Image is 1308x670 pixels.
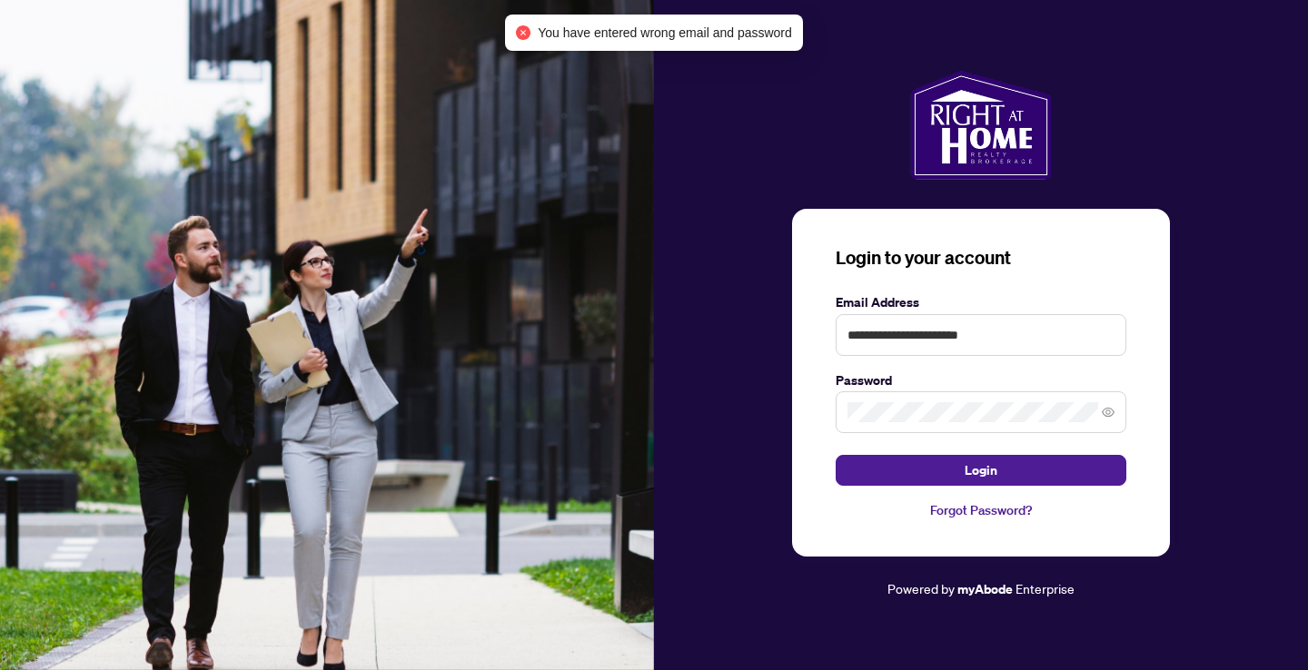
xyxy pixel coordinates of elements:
[965,456,997,485] span: Login
[836,245,1126,271] h3: Login to your account
[1016,580,1075,596] span: Enterprise
[516,25,530,40] span: close-circle
[910,71,1051,180] img: ma-logo
[887,580,955,596] span: Powered by
[836,455,1126,486] button: Login
[1102,406,1115,419] span: eye
[836,292,1126,312] label: Email Address
[957,579,1013,599] a: myAbode
[538,23,792,43] span: You have entered wrong email and password
[836,370,1126,390] label: Password
[836,500,1126,520] a: Forgot Password?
